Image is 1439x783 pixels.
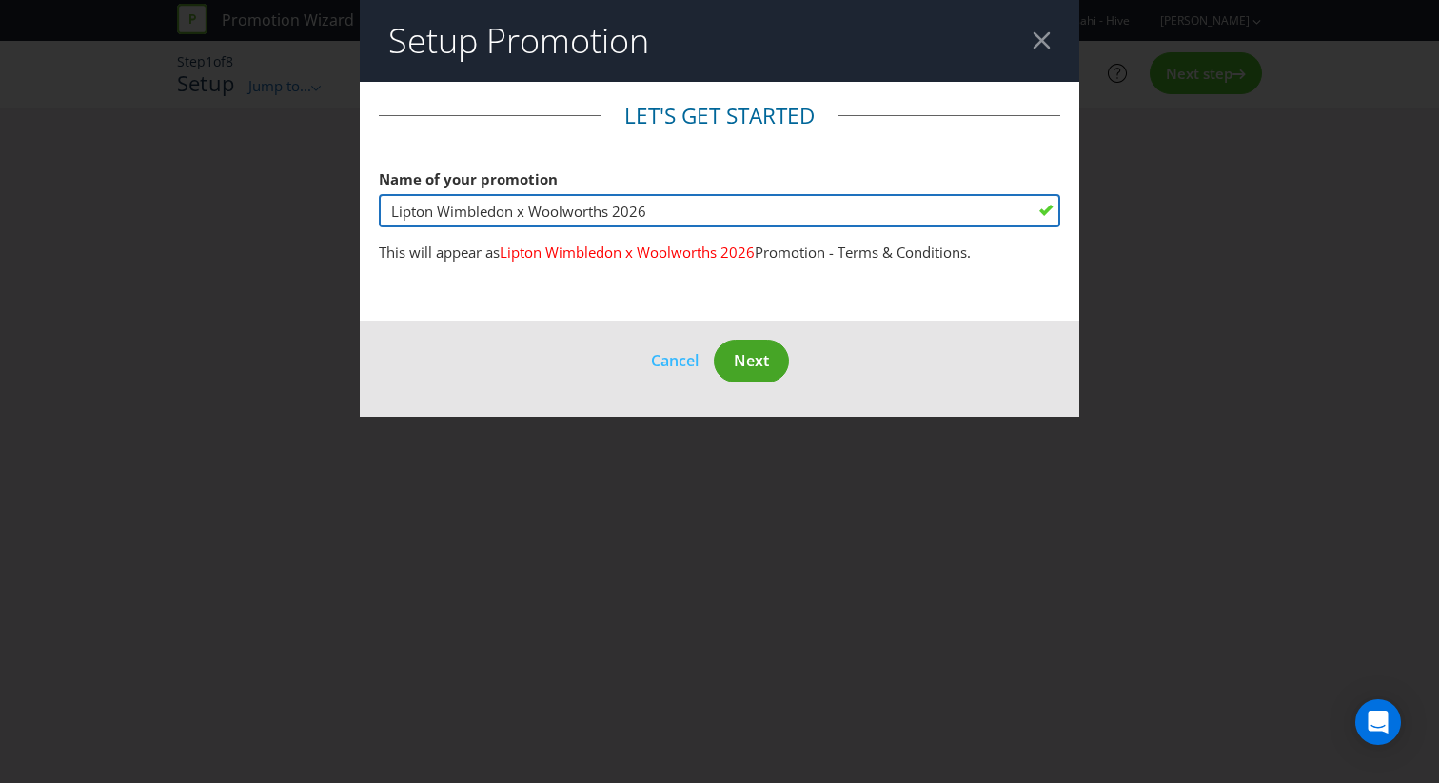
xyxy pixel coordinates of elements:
[734,350,769,371] span: Next
[388,22,649,60] h2: Setup Promotion
[651,350,699,371] span: Cancel
[379,243,500,262] span: This will appear as
[500,243,755,262] span: Lipton Wimbledon x Woolworths 2026
[650,348,700,373] button: Cancel
[1355,699,1401,745] div: Open Intercom Messenger
[755,243,971,262] span: Promotion - Terms & Conditions.
[379,169,558,188] span: Name of your promotion
[379,194,1060,227] input: e.g. My Promotion
[714,340,789,382] button: Next
[601,101,838,131] legend: Let's get started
